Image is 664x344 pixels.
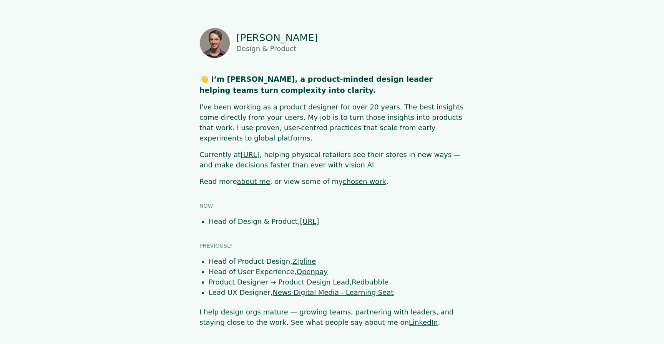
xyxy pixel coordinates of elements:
li: Head of User Experience, [209,266,465,277]
p: [PERSON_NAME] [236,32,318,43]
a: LinkedIn [409,318,438,326]
p: I've been working as a product designer for over 20 years. The best insights come directly from y... [199,102,465,143]
a: Openpay [297,268,328,276]
li: Head of Product Design, [209,256,465,266]
a: News Digital Media - Learning Seat [273,288,394,296]
a: [URL] [241,150,260,159]
li: Head of Design & Product, [209,216,465,227]
li: Lead UX Designer, [209,287,465,298]
h3: Now [199,202,465,210]
a: Redbubble [352,278,388,286]
a: about me [237,177,270,185]
a: [URL] [300,217,319,225]
h1: 👋 I’m [PERSON_NAME], a product-minded design leader helping teams turn complexity into clarity. [199,74,465,96]
h3: Previously [199,242,465,250]
a: chosen work [343,177,386,185]
p: I help design orgs mature — growing teams, partnering with leaders, and staying close to the work... [199,307,465,327]
p: Currently at , helping physical retailers see their stores in new ways — and make decisions faste... [199,149,465,170]
img: Photo of Shaun Byrne [199,28,230,58]
p: Read more , or view some of my . [199,176,465,187]
li: Product Designer → Product Design Lead, [209,277,465,287]
p: Design & Product [236,43,318,54]
a: Zipline [292,257,316,265]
